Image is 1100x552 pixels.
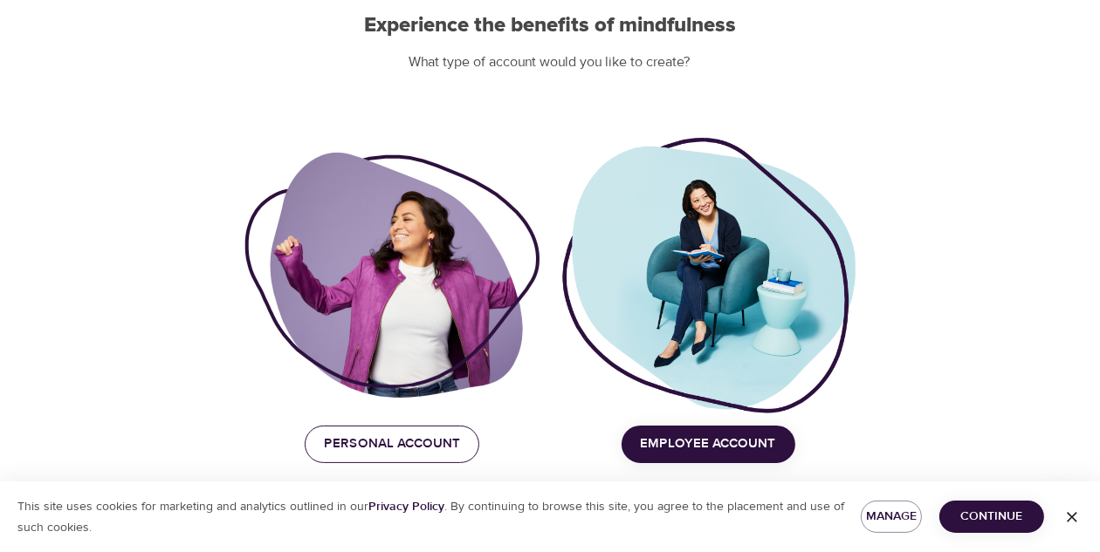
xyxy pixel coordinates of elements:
[641,433,776,455] span: Employee Account
[368,499,444,515] a: Privacy Policy
[953,506,1030,528] span: Continue
[939,501,1044,533] button: Continue
[861,501,922,533] button: Manage
[244,13,856,38] h2: Experience the benefits of mindfulness
[875,506,908,528] span: Manage
[244,52,856,72] p: What type of account would you like to create?
[324,433,460,455] span: Personal Account
[622,426,795,462] button: Employee Account
[305,426,479,462] button: Personal Account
